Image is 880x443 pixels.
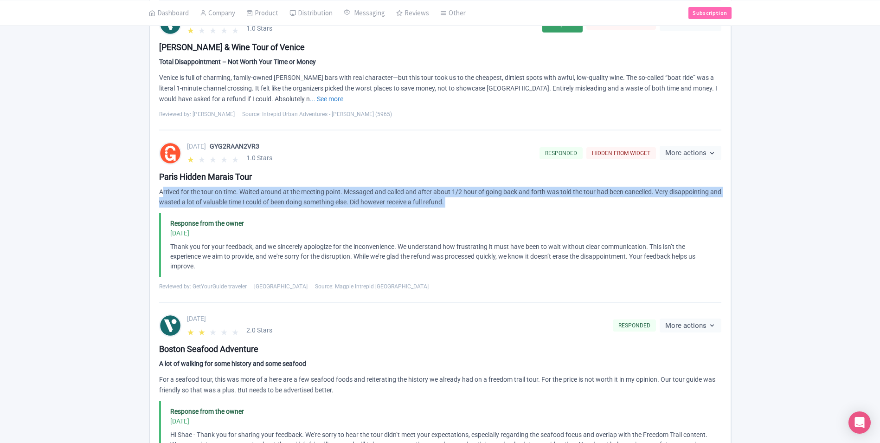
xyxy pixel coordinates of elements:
div: Total Disappointment – Not Worth Your Time or Money [159,57,721,67]
div: HIDDEN FROM WIDGET [586,147,656,159]
div: [DATE] [187,314,607,324]
div: [DATE] [187,142,534,151]
button: More actions [660,146,721,160]
div: [DATE] [170,417,716,426]
span: GYG2RAAN2VR3 [210,143,259,150]
div: Thank you for your feedback, and we sincerely apologize for the inconvenience. We understand how ... [170,242,716,271]
div: Venice is full of charming, family-owned [PERSON_NAME] bars with real character—but this tour too... [159,72,721,104]
span: Source: Intrepid Urban Adventures - [PERSON_NAME] (5965) [242,110,392,118]
div: Arrived for the tour on time. Waited around at the meeting point. Messaged and called and after a... [159,187,721,208]
span: ★ [187,24,196,33]
span: ★ [231,24,241,33]
div: [DATE] [170,228,716,238]
span: ★ [209,24,218,33]
div: RESPONDED [613,319,656,332]
span: ★ [209,326,218,335]
a: ... See more [310,95,343,103]
span: 1.0 Stars [246,24,272,33]
span: ★ [187,326,196,335]
span: ★ [220,326,230,335]
span: ★ [209,153,218,163]
span: Reviewed by: GetYourGuide traveler [159,282,247,291]
a: Subscription [688,7,731,19]
span: Reviewed by: [PERSON_NAME] [159,110,235,118]
div: Paris Hidden Marais Tour [159,170,721,183]
span: ★ [231,326,241,335]
button: More actions [660,319,721,333]
div: Open Intercom Messenger [848,411,871,434]
img: viator-round-color-01-75e0e71c4bf787f1c8912121e6bb0b85.svg [160,314,180,337]
div: Response from the owner [170,219,716,228]
img: getyourguide-round-color-01-387e9c9c55baeb03044eb106b914ed38.svg [160,142,180,164]
div: Response from the owner [170,407,716,417]
div: [PERSON_NAME] & Wine Tour of Venice [159,41,721,53]
span: 1.0 Stars [246,153,272,163]
div: For a seafood tour, this was more of a here are a few seafood foods and reiterating the history w... [159,374,721,396]
span: ★ [220,153,230,163]
div: Boston Seafood Adventure [159,343,721,355]
span: ★ [198,24,207,33]
span: ★ [231,153,241,163]
span: [GEOGRAPHIC_DATA] [254,282,308,291]
div: RESPONDED [540,147,583,159]
span: ★ [187,153,196,163]
span: Source: Magpie Intrepid [GEOGRAPHIC_DATA] [315,282,429,291]
div: A lot of walking for some history and some seafood [159,359,721,369]
span: ★ [198,326,207,335]
span: ★ [220,24,230,33]
span: ★ [198,153,207,163]
span: 2.0 Stars [246,326,272,335]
